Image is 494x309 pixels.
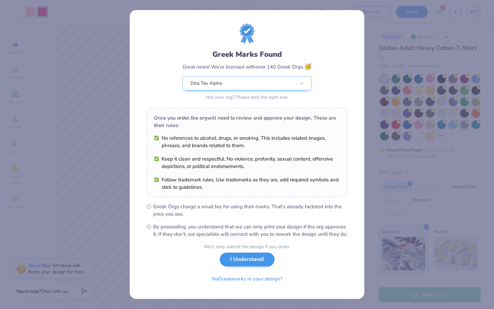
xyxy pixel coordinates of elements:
[206,272,288,286] button: NoGreekmarks in your design?
[182,62,312,71] div: Great news! We’re licensed with over 140 Greek Orgs.
[154,134,340,149] li: No references to alcohol, drugs, or smoking. This includes related images, phrases, and brands re...
[304,62,312,71] span: 🥳
[153,203,347,218] span: Greek Orgs charge a small fee for using their marks. That’s already factored into the price you see.
[154,155,340,170] li: Keep it clean and respectful. No violence, profanity, sexual content, offensive depictions, or po...
[154,114,340,129] div: Once you order, the org will need to review and approve your design. These are their rules:
[154,176,340,191] li: Follow trademark rules. Use trademarks as they are, add required symbols and stick to guidelines.
[182,94,312,101] div: Not your org? Please pick the right one.
[220,253,275,266] button: I Understand!
[182,49,312,60] div: Greek Marks Found
[240,24,254,44] img: license-marks-badge.png
[204,243,290,250] div: We’ll only submit the design if you order.
[153,223,347,238] span: By proceeding, you understand that we can only print your design if the org approves it. If they ...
